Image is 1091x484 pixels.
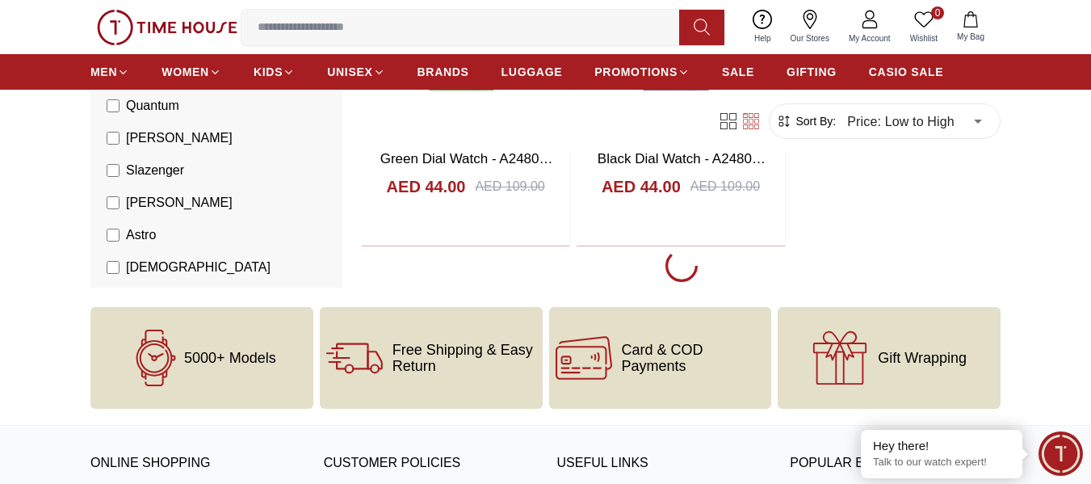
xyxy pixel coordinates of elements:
span: Our Stores [784,32,836,44]
a: CASIO SALE [869,57,944,86]
span: Astro [126,225,156,245]
span: UNISEX [327,64,372,80]
span: Sort By: [792,113,836,129]
div: Chat Widget [1039,431,1083,476]
span: GIFTING [787,64,837,80]
div: Hey there! [873,438,1010,454]
a: SALE [722,57,754,86]
span: Help [748,32,778,44]
h3: CUSTOMER POLICIES [324,452,535,476]
a: 0Wishlist [900,6,947,48]
h4: AED 44.00 [602,175,681,198]
input: Quantum [107,99,120,112]
a: Our Stores [781,6,839,48]
h3: USEFUL LINKS [557,452,768,476]
a: Help [745,6,781,48]
input: Astro [107,229,120,242]
div: AED 109.00 [690,177,760,196]
span: Free Shipping & Easy Return [392,342,536,374]
span: Slazenger [126,161,184,180]
span: 5000+ Models [184,350,276,366]
a: Astro Kids Analog-Digital Green Dial Watch - A24801-PPGG [380,130,553,187]
h4: AED 44.00 [387,175,466,198]
h3: ONLINE SHOPPING [90,452,301,476]
button: My Bag [947,8,994,46]
span: 0 [931,6,944,19]
span: KIDS [254,64,283,80]
span: WOMEN [162,64,209,80]
a: UNISEX [327,57,384,86]
a: MEN [90,57,129,86]
span: LUGGAGE [501,64,563,80]
p: Talk to our watch expert! [873,456,1010,469]
a: LUGGAGE [501,57,563,86]
span: MEN [90,64,117,80]
img: ... [97,10,237,45]
input: [PERSON_NAME] [107,132,120,145]
div: Price: Low to High [836,99,993,144]
span: BRANDS [418,64,469,80]
span: My Bag [950,31,991,43]
h3: Popular Brands [790,452,1001,476]
span: CASIO SALE [869,64,944,80]
a: Astro Kids Analog-Digital Black Dial Watch - A24802-PPNN [598,130,766,187]
a: BRANDS [418,57,469,86]
div: AED 109.00 [475,177,544,196]
span: Quantum [126,96,179,116]
span: Card & COD Payments [622,342,766,374]
span: My Account [842,32,897,44]
span: [DEMOGRAPHIC_DATA] [126,258,271,277]
button: Sort By: [776,113,836,129]
span: [PERSON_NAME] [126,128,233,148]
span: Gift Wrapping [878,350,967,366]
a: GIFTING [787,57,837,86]
span: [PERSON_NAME] [126,193,233,213]
a: WOMEN [162,57,221,86]
a: KIDS [254,57,295,86]
span: Wishlist [904,32,944,44]
span: SALE [722,64,754,80]
span: PROMOTIONS [594,64,678,80]
input: Slazenger [107,164,120,177]
input: [DEMOGRAPHIC_DATA] [107,261,120,274]
a: PROMOTIONS [594,57,690,86]
input: [PERSON_NAME] [107,196,120,209]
